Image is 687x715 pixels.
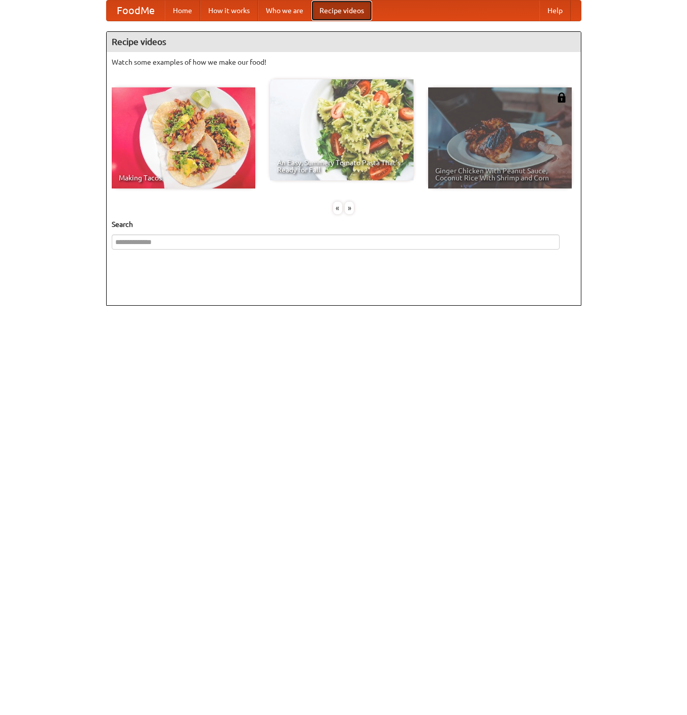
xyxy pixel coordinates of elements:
a: Help [539,1,571,21]
a: Recipe videos [311,1,372,21]
div: « [333,202,342,214]
span: An Easy, Summery Tomato Pasta That's Ready for Fall [277,159,406,173]
span: Making Tacos [119,174,248,181]
img: 483408.png [557,92,567,103]
h4: Recipe videos [107,32,581,52]
a: FoodMe [107,1,165,21]
div: » [345,202,354,214]
a: Home [165,1,200,21]
a: An Easy, Summery Tomato Pasta That's Ready for Fall [270,79,414,180]
a: Making Tacos [112,87,255,188]
a: Who we are [258,1,311,21]
h5: Search [112,219,576,229]
a: How it works [200,1,258,21]
p: Watch some examples of how we make our food! [112,57,576,67]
